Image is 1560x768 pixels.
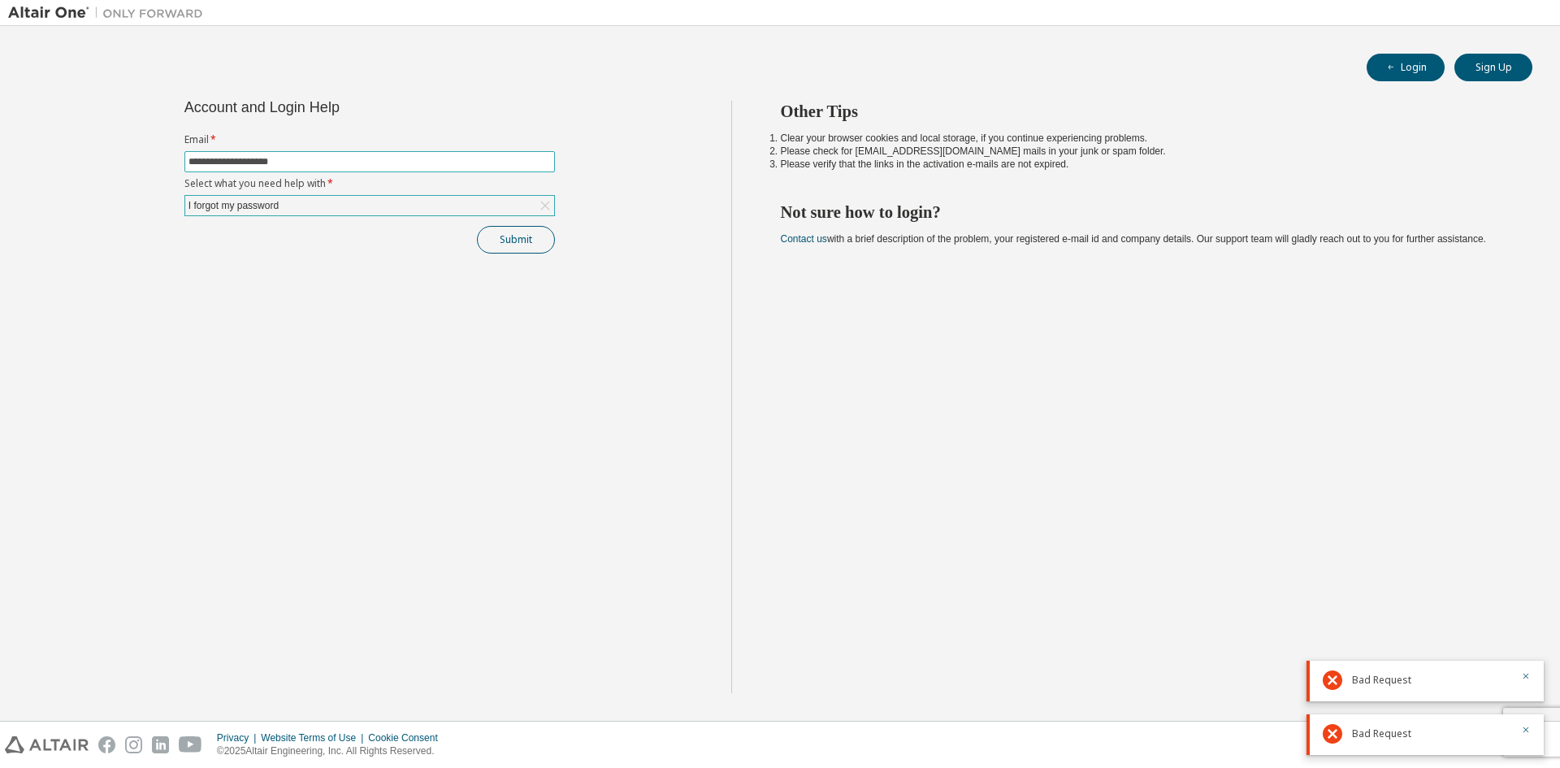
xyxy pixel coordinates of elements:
div: I forgot my password [186,197,281,215]
span: with a brief description of the problem, your registered e-mail id and company details. Our suppo... [781,233,1486,245]
img: instagram.svg [125,736,142,753]
div: Account and Login Help [184,101,481,114]
button: Submit [477,226,555,254]
a: Contact us [781,233,827,245]
div: I forgot my password [185,196,554,215]
img: facebook.svg [98,736,115,753]
button: Login [1367,54,1445,81]
h2: Not sure how to login? [781,202,1504,223]
span: Bad Request [1352,674,1411,687]
li: Please check for [EMAIL_ADDRESS][DOMAIN_NAME] mails in your junk or spam folder. [781,145,1504,158]
li: Clear your browser cookies and local storage, if you continue experiencing problems. [781,132,1504,145]
span: Bad Request [1352,727,1411,740]
p: © 2025 Altair Engineering, Inc. All Rights Reserved. [217,744,448,758]
li: Please verify that the links in the activation e-mails are not expired. [781,158,1504,171]
label: Email [184,133,555,146]
h2: Other Tips [781,101,1504,122]
div: Privacy [217,731,261,744]
button: Sign Up [1454,54,1532,81]
div: Cookie Consent [368,731,447,744]
img: altair_logo.svg [5,736,89,753]
label: Select what you need help with [184,177,555,190]
div: Website Terms of Use [261,731,368,744]
img: linkedin.svg [152,736,169,753]
img: Altair One [8,5,211,21]
img: youtube.svg [179,736,202,753]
